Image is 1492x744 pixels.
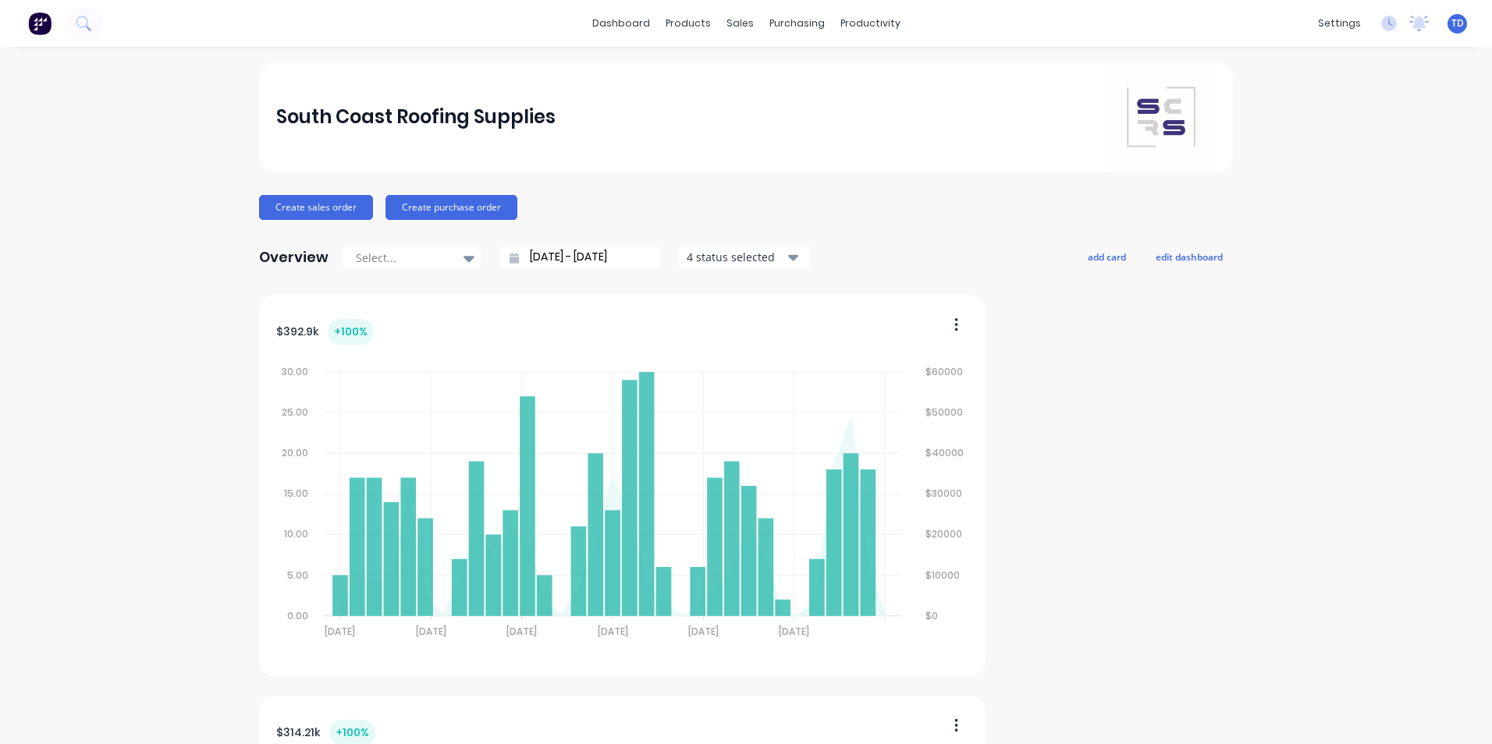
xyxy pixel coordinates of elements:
tspan: [DATE] [416,625,446,638]
div: productivity [833,12,908,35]
button: add card [1078,246,1136,267]
img: South Coast Roofing Supplies [1107,62,1216,172]
tspan: [DATE] [780,625,810,638]
tspan: 0.00 [287,609,308,622]
tspan: $40000 [926,446,964,459]
div: South Coast Roofing Supplies [276,101,556,133]
tspan: 25.00 [282,406,308,419]
tspan: 30.00 [282,365,308,378]
div: sales [719,12,762,35]
div: Overview [259,242,329,273]
tspan: [DATE] [688,625,719,638]
tspan: $60000 [926,365,964,378]
div: $ 392.9k [276,319,374,345]
tspan: [DATE] [325,625,355,638]
tspan: 20.00 [282,446,308,459]
div: products [658,12,719,35]
button: Create sales order [259,195,373,220]
tspan: 5.00 [287,569,308,582]
tspan: [DATE] [506,625,537,638]
tspan: $20000 [926,528,963,541]
div: purchasing [762,12,833,35]
div: 4 status selected [687,249,785,265]
tspan: $30000 [926,487,963,500]
div: + 100 % [328,319,374,345]
tspan: $50000 [926,406,964,419]
tspan: [DATE] [598,625,628,638]
div: settings [1310,12,1369,35]
a: dashboard [584,12,658,35]
tspan: 10.00 [284,528,308,541]
img: Factory [28,12,52,35]
tspan: $0 [926,609,939,622]
button: edit dashboard [1146,246,1233,267]
button: 4 status selected [678,246,811,269]
tspan: $10000 [926,569,961,582]
tspan: 15.00 [284,487,308,500]
span: TD [1451,16,1464,30]
button: Create purchase order [385,195,517,220]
